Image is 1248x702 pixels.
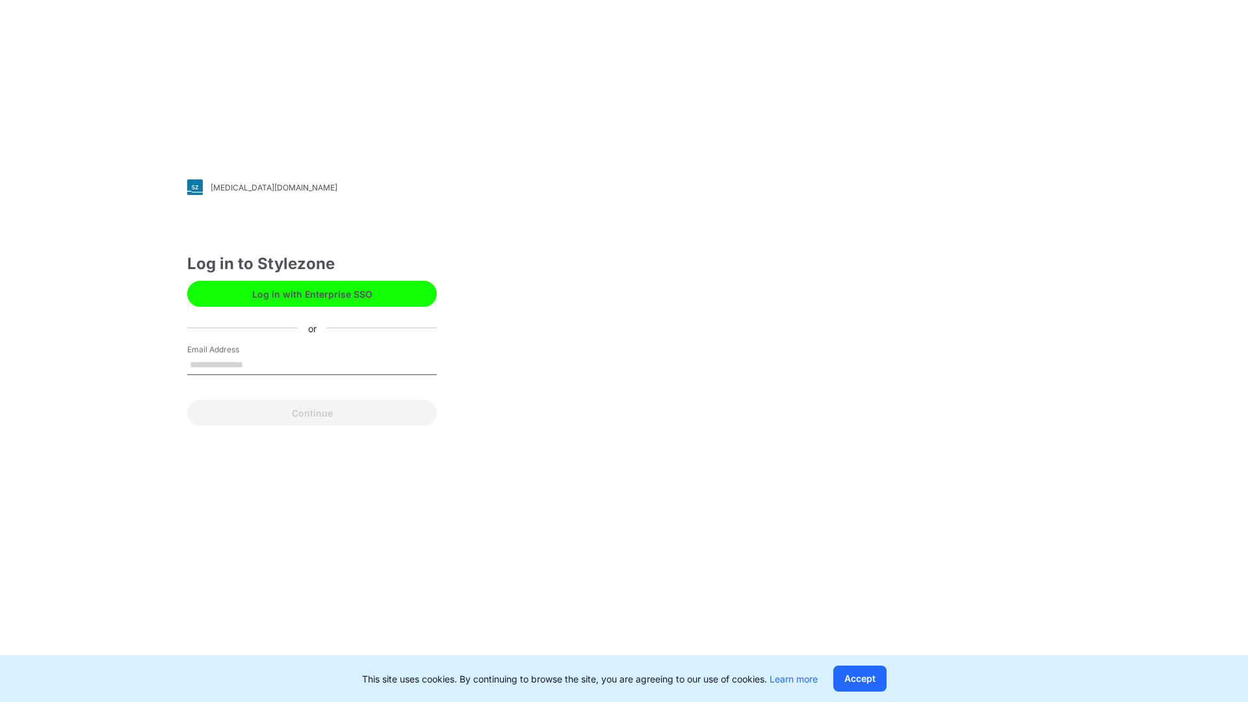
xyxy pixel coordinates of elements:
[187,179,437,195] a: [MEDICAL_DATA][DOMAIN_NAME]
[211,183,337,192] div: [MEDICAL_DATA][DOMAIN_NAME]
[770,673,818,684] a: Learn more
[187,179,203,195] img: svg+xml;base64,PHN2ZyB3aWR0aD0iMjgiIGhlaWdodD0iMjgiIHZpZXdCb3g9IjAgMCAyOCAyOCIgZmlsbD0ibm9uZSIgeG...
[187,344,278,356] label: Email Address
[833,666,887,692] button: Accept
[187,252,437,276] div: Log in to Stylezone
[362,672,818,686] p: This site uses cookies. By continuing to browse the site, you are agreeing to our use of cookies.
[187,281,437,307] button: Log in with Enterprise SSO
[298,321,327,335] div: or
[1053,32,1215,56] img: browzwear-logo.73288ffb.svg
